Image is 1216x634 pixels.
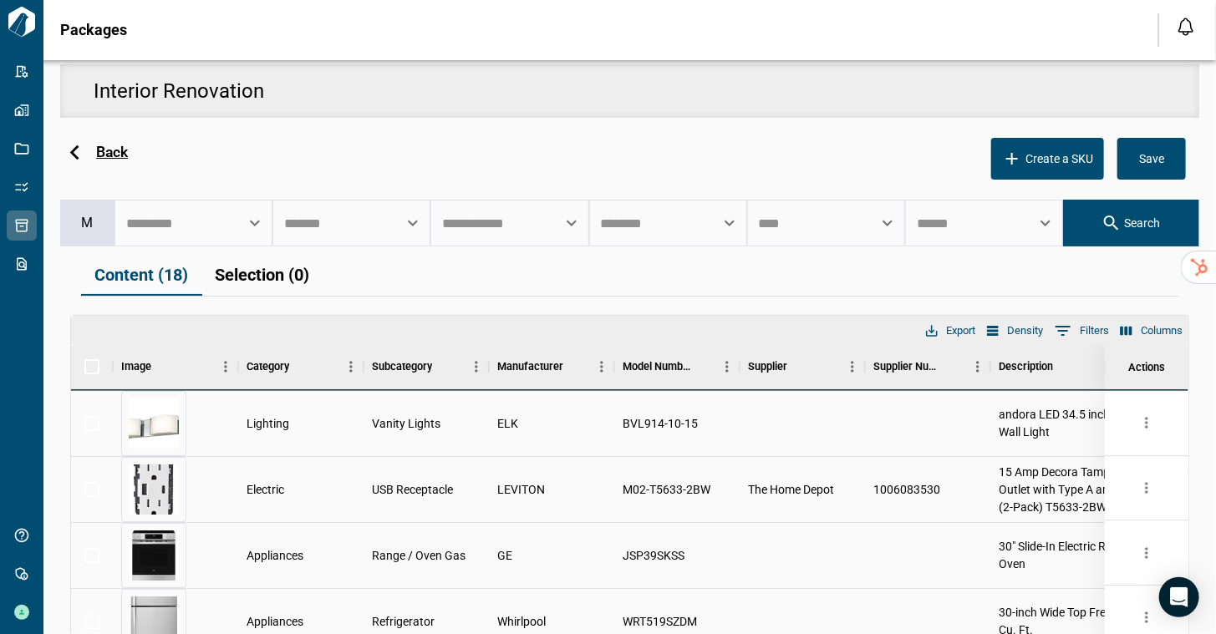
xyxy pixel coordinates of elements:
[243,211,267,235] button: Open
[718,211,741,235] button: Open
[1139,151,1164,166] span: Save
[372,613,435,630] span: Refrigerator
[691,355,715,378] button: Sort
[965,354,990,379] button: Menu
[560,211,583,235] button: Open
[999,343,1053,390] div: Description
[623,547,684,564] span: JSP39SKSS
[748,343,787,390] div: Supplier
[1134,540,1159,566] button: more
[247,613,303,630] span: Appliances
[623,415,698,432] span: BVL914-10-15
[942,355,965,378] button: Sort
[338,354,364,379] button: Menu
[401,211,425,235] button: Open
[983,320,1047,342] button: Density
[122,392,186,455] button: thumbnail
[122,524,186,587] button: thumbnail
[1134,605,1159,630] button: more
[873,481,940,498] span: 1006083530
[81,255,201,296] button: Content (18)
[247,481,284,498] span: Electric
[715,354,740,379] button: Menu
[1128,344,1165,391] div: Actions
[1025,151,1093,166] span: Create a SKU
[129,464,179,515] img: thumbnail
[865,343,990,390] div: Supplier Number
[589,354,614,379] button: Menu
[1159,577,1199,617] div: Open Intercom Messenger
[432,355,455,378] button: Sort
[201,255,323,296] button: Selection (0)
[1034,211,1057,235] button: Open
[740,343,865,390] div: Supplier
[247,343,289,390] div: Category
[563,355,587,378] button: Sort
[364,343,489,390] div: Subcategory
[873,343,942,390] div: Supplier Number
[840,354,865,379] button: Menu
[151,355,175,378] button: Sort
[623,613,697,630] span: WRT519SZDM
[464,354,489,379] button: Menu
[122,458,186,521] button: thumbnail
[81,255,323,296] div: package tabs
[1134,410,1159,435] button: more
[1051,317,1113,344] button: Show filters
[1117,138,1186,180] button: Save
[748,481,834,498] span: The Home Depot
[1053,355,1076,378] button: Sort
[213,354,238,379] button: Menu
[96,143,128,161] span: Back
[372,415,440,432] span: Vanity Lights
[289,355,313,378] button: Sort
[60,22,127,38] span: Packages
[614,343,740,390] div: Model Number
[247,415,289,432] span: Lighting
[82,213,94,233] p: M
[372,481,453,498] span: USB Receptacle
[1105,344,1188,391] div: Actions
[787,355,811,378] button: Sort
[623,343,691,390] div: Model Number
[497,613,546,630] span: Whirlpool
[497,481,545,498] span: LEVITON
[372,343,432,390] div: Subcategory
[94,78,1166,104] h5: Interior Renovation
[1125,216,1161,231] span: Search
[489,343,614,390] div: Manufacturer
[922,320,979,342] button: Export
[497,343,563,390] div: Manufacturer
[497,547,512,564] span: GE
[623,481,710,498] span: M02-T5633-2BW
[121,343,151,390] div: Image
[497,415,518,432] span: ELK
[129,398,179,449] img: thumbnail
[247,547,303,564] span: Appliances
[1063,200,1199,246] button: Search
[113,343,238,390] div: Image
[1134,475,1159,500] button: more
[1173,13,1199,40] button: Open notification feed
[129,530,179,581] img: thumbnail
[991,138,1104,180] button: Create a SKU
[876,211,899,235] button: Open
[1117,320,1187,342] button: Select columns
[372,547,466,564] span: Range / Oven Gas
[238,343,364,390] div: Category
